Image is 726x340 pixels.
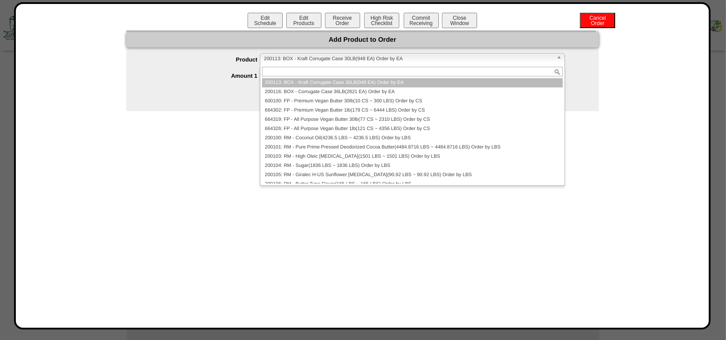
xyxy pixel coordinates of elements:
[262,152,562,161] li: 200103: RM - High Oleic [MEDICAL_DATA](1501 LBS ~ 1501 LBS) Order by LBS
[364,13,399,28] button: High RiskChecklist
[262,170,562,180] li: 200105: RM - Giralec H-US Sunflower [MEDICAL_DATA](90.92 LBS ~ 90.92 LBS) Order by LBS
[441,20,478,26] a: CloseWindow
[404,13,439,28] button: CommitReceiving
[262,124,562,134] li: 664326: FP - All Purpose Vegan Butter 1lb(121 CS ~ 4356 LBS) Order by CS
[262,143,562,152] li: 200101: RM - Pure Prime Pressed Deodorized Cocoa Butter(4484.8716 LBS ~ 4484.8716 LBS) Order by LBS
[262,115,562,124] li: 664319: FP - All Purpose Vegan Butter 30lb(77 CS ~ 2310 LBS) Order by CS
[262,180,562,189] li: 200106: RM - Butter Type Flavor(165 LBS ~ 165 LBS) Order by LBS
[262,87,562,97] li: 200116: BOX - Corrugate Case 36LB(2821 EA) Order by EA
[262,134,562,143] li: 200100: RM - Coconut Oil(4236.5 LBS ~ 4236.5 LBS) Order by LBS
[363,20,401,26] a: High RiskChecklist
[144,72,260,79] label: Amount 1
[442,13,477,28] button: CloseWindow
[248,13,283,28] button: EditSchedule
[126,32,599,47] div: Add Product to Order
[144,56,260,63] label: Product
[580,13,615,28] button: CancelOrder
[262,161,562,170] li: 200104: RM - Sugar(1836 LBS ~ 1836 LBS) Order by LBS
[264,54,553,64] span: 200113: BOX - Kraft Corrugate Case 30LB(948 EA) Order by EA
[262,97,562,106] li: 600100: FP - Premium Vegan Butter 30lb(10 CS ~ 300 LBS) Order by CS
[325,13,360,28] button: ReceiveOrder
[286,13,321,28] button: EditProducts
[262,78,562,87] li: 200113: BOX - Kraft Corrugate Case 30LB(948 EA) Order by EA
[262,106,562,115] li: 664302: FP - Premium Vegan Butter 1lb(179 CS ~ 6444 LBS) Order by CS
